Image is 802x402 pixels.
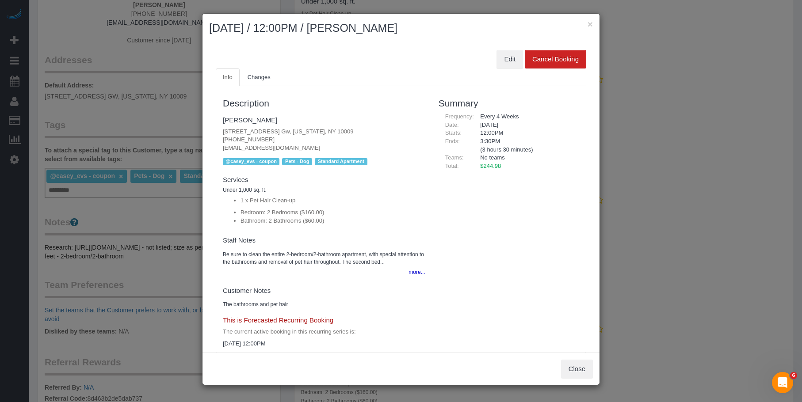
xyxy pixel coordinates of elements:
[241,209,425,217] li: Bedroom: 2 Bedrooms ($160.00)
[223,176,425,184] h4: Services
[588,19,593,29] button: ×
[561,360,593,378] button: Close
[439,98,579,108] h3: Summary
[248,74,271,80] span: Changes
[445,121,459,128] span: Date:
[216,68,240,87] a: Info
[403,266,425,279] button: more...
[282,158,312,165] span: Pets - Dog
[223,237,425,244] h4: Staff Notes
[445,163,459,169] span: Total:
[209,20,593,36] h2: [DATE] / 12:00PM / [PERSON_NAME]
[480,154,505,161] span: No teams
[474,129,579,137] div: 12:00PM
[445,154,464,161] span: Teams:
[790,372,797,379] span: 6
[480,163,501,169] span: $244.98
[223,116,277,124] a: [PERSON_NAME]
[474,113,579,121] div: Every 4 Weeks
[223,128,425,152] p: [STREET_ADDRESS] Gw, [US_STATE], NY 10009 [PHONE_NUMBER] [EMAIL_ADDRESS][DOMAIN_NAME]
[223,158,279,165] span: @casey_evs - coupon
[241,197,425,205] li: 1 x Pet Hair Clean-up
[445,138,460,144] span: Ends:
[223,287,425,295] h4: Customer Notes
[241,68,278,87] a: Changes
[223,340,266,347] span: [DATE] 12:00PM
[315,158,367,165] span: Standard Apartment
[496,50,523,68] button: Edit
[223,251,425,266] pre: Be sure to clean the entire 2-bedroom/2-bathroom apartment, with special attention to the bathroo...
[445,129,462,136] span: Starts:
[445,113,474,120] span: Frequency:
[223,328,425,336] p: The current active booking in this recurring series is:
[223,317,425,324] h4: This is Forecasted Recurring Booking
[474,137,579,154] div: 3:30PM (3 hours 30 minutes)
[223,98,425,108] h3: Description
[772,372,793,393] iframe: Intercom live chat
[223,301,425,308] pre: The bathrooms and pet hair
[525,50,586,68] button: Cancel Booking
[241,217,425,225] li: Bathroom: 2 Bathrooms ($60.00)
[223,187,425,193] h5: Under 1,000 sq. ft.
[223,74,233,80] span: Info
[474,121,579,129] div: [DATE]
